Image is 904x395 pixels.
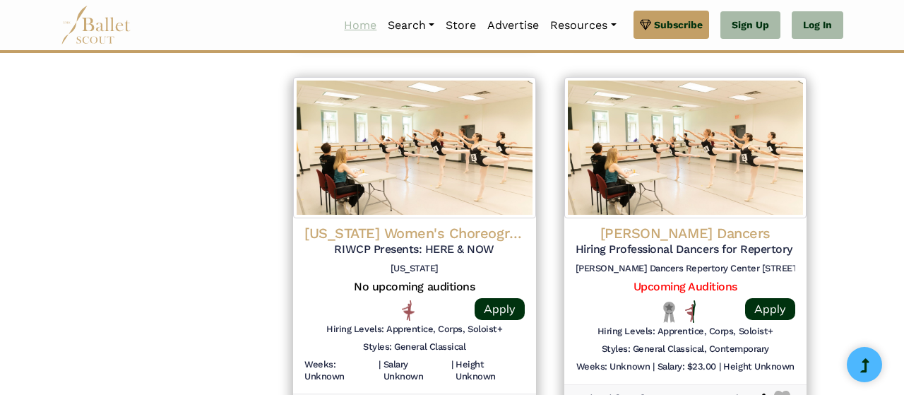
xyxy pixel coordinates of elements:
a: Upcoming Auditions [634,280,737,293]
a: Apply [745,298,795,320]
h4: [PERSON_NAME] Dancers [576,224,796,242]
h6: | [451,359,453,383]
h5: RIWCP Presents: HERE & NOW [304,242,525,257]
h6: Weeks: Unknown [576,361,650,373]
a: Home [338,11,382,40]
a: Search [382,11,440,40]
a: Resources [545,11,621,40]
h6: Height Unknown [723,361,794,373]
a: Store [440,11,482,40]
a: Subscribe [634,11,709,39]
h4: [US_STATE] Women's Choreography Project [304,224,525,242]
img: Logo [564,77,807,218]
h6: Height Unknown [456,359,524,383]
img: Logo [293,77,536,218]
img: gem.svg [640,17,651,33]
h6: | [653,361,655,373]
h6: Salary: $23.00 [658,361,716,373]
h6: Styles: General Classical, Contemporary [602,343,769,355]
h5: Hiring Professional Dancers for Repertory Company (Summer 2025) [576,242,796,257]
span: Subscribe [654,17,703,33]
a: Apply [475,298,525,320]
h6: Hiring Levels: Apprentice, Corps, Soloist+ [326,324,502,336]
a: Log In [792,11,843,40]
h6: [PERSON_NAME] Dancers Repertory Center [STREET_ADDRESS] 07306 [576,263,796,275]
h6: | [379,359,381,383]
a: Sign Up [720,11,780,40]
h6: [US_STATE] [304,263,525,275]
img: All [685,300,696,323]
h6: Weeks: Unknown [304,359,376,383]
h6: | [719,361,721,373]
h6: Styles: General Classical [363,341,465,353]
img: Pointe [402,300,415,321]
h6: Hiring Levels: Apprentice, Corps, Soloist+ [597,326,773,338]
h5: No upcoming auditions [304,280,525,295]
img: Local [660,301,678,323]
h6: Salary Unknown [383,359,448,383]
a: Advertise [482,11,545,40]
